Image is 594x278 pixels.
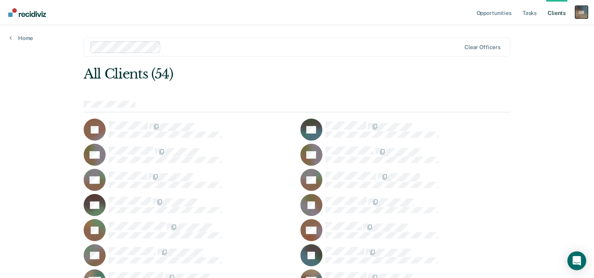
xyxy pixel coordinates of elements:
img: Recidiviz [8,8,46,17]
div: Open Intercom Messenger [567,251,586,270]
button: Profile dropdown button [575,6,588,18]
div: G B [575,6,588,18]
div: Clear officers [464,44,501,51]
a: Home [9,35,33,42]
div: All Clients (54) [84,66,425,82]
